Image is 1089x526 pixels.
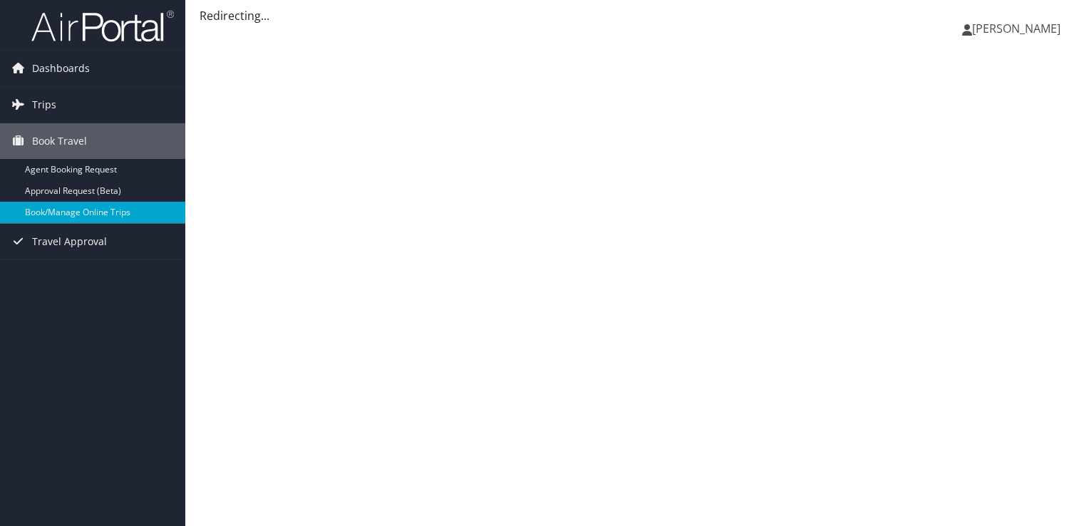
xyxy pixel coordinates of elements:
img: airportal-logo.png [31,9,174,43]
span: Trips [32,87,56,123]
span: Book Travel [32,123,87,159]
div: Redirecting... [200,7,1075,24]
a: [PERSON_NAME] [962,7,1075,50]
span: [PERSON_NAME] [972,21,1060,36]
span: Travel Approval [32,224,107,259]
span: Dashboards [32,51,90,86]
